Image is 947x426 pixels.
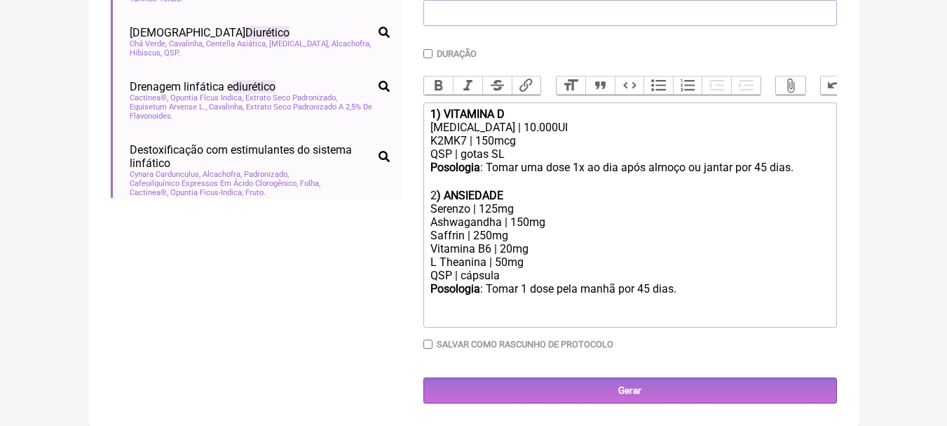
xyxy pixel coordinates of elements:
[130,102,390,121] span: Equisetum Arvense L., Cavalinha, Extrato Seco Padronizado A 2,5% De Flavonoides
[430,161,829,202] div: : Tomar uma dose 1x ao dia após almoço ou jantar por 45 dias. ㅤ 2
[430,121,829,134] div: [MEDICAL_DATA] | 10.000UI
[423,378,837,404] input: Gerar
[130,80,275,93] span: Drenagem linfática e
[430,134,829,147] div: K2MK7 | 150mcg
[164,48,180,58] span: QSP
[332,39,371,48] span: Alcachofra
[430,242,829,255] div: Vitamina B6 | 20mg
[702,76,731,95] button: Decrease Level
[130,179,320,188] span: Cafeoilquínico Expressos Em Ácido Clorogênico, Folha
[673,76,702,95] button: Numbers
[430,282,480,295] strong: Posologia
[437,339,613,350] label: Salvar como rascunho de Protocolo
[643,76,673,95] button: Bullets
[512,76,541,95] button: Link
[424,76,454,95] button: Bold
[731,76,761,95] button: Increase Level
[430,255,829,282] div: L Theanina | 50mg QSP | cápsula
[482,76,512,95] button: Strikethrough
[430,229,829,242] div: Saffrin | 250mg
[585,76,615,95] button: Quote
[269,39,329,48] span: [MEDICAL_DATA]
[169,39,204,48] span: Cavalinha
[130,93,337,102] span: Cactinea®, Opuntia Fícus Indica, Extrato Seco Padronizado
[430,147,829,161] div: QSP | gotas SL
[776,76,805,95] button: Attach Files
[245,26,289,39] span: Diurético
[430,202,829,215] div: Serenzo | 125mg
[821,76,850,95] button: Undo
[206,39,267,48] span: Centella Asiática
[437,189,503,202] strong: ) ANSIEDADE
[615,76,644,95] button: Code
[130,143,373,170] span: Destoxificação com estimulantes do sistema linfático
[430,161,480,174] strong: Posologia
[233,80,275,93] span: diurético
[130,170,289,179] span: Cynara Cardunculus, Alcachofra, Padronizado
[557,76,586,95] button: Heading
[130,48,162,58] span: Hibiscus
[430,107,505,121] strong: 1) VITAMINA D
[130,39,167,48] span: Chá Verde
[130,188,266,197] span: Cactinea®, Opuntia Ficus-Indica, Fruto
[437,48,477,59] label: Duração
[430,215,829,229] div: Ashwagandha | 150mg
[453,76,482,95] button: Italic
[130,26,289,39] span: [DEMOGRAPHIC_DATA]
[430,282,829,322] div: : Tomar 1 dose pela manhã por 45 dias.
